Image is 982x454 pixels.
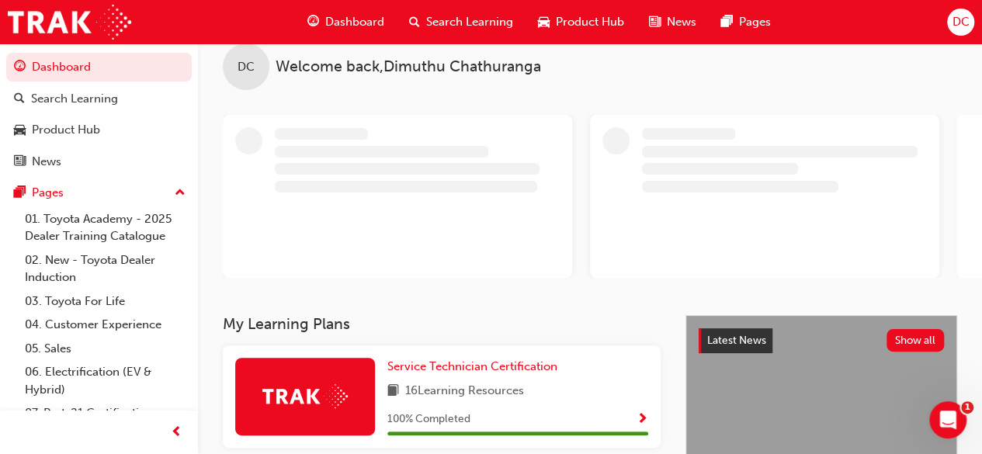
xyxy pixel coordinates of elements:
a: pages-iconPages [709,6,783,38]
a: 03. Toyota For Life [19,289,192,314]
img: Trak [8,5,131,40]
div: News [32,153,61,171]
a: search-iconSearch Learning [397,6,526,38]
button: Pages [6,178,192,207]
span: Latest News [707,334,766,347]
a: 05. Sales [19,337,192,361]
span: pages-icon [14,186,26,200]
a: Service Technician Certification [387,358,564,376]
span: book-icon [387,382,399,401]
a: Search Learning [6,85,192,113]
div: Pages [32,184,64,202]
button: Show Progress [637,410,648,429]
span: news-icon [14,155,26,169]
span: Welcome back , Dimuthu Chathuranga [276,58,541,76]
div: Search Learning [31,90,118,108]
a: 02. New - Toyota Dealer Induction [19,248,192,289]
button: DashboardSearch LearningProduct HubNews [6,50,192,178]
span: car-icon [538,12,550,32]
iframe: Intercom live chat [929,401,966,438]
button: Show all [887,329,945,352]
a: 06. Electrification (EV & Hybrid) [19,360,192,401]
span: 1 [961,401,973,414]
span: search-icon [409,12,420,32]
a: Product Hub [6,116,192,144]
span: pages-icon [721,12,733,32]
a: news-iconNews [637,6,709,38]
span: Pages [739,13,771,31]
span: prev-icon [171,423,182,442]
span: 100 % Completed [387,411,470,428]
a: 04. Customer Experience [19,313,192,337]
span: Show Progress [637,413,648,427]
span: Search Learning [426,13,513,31]
span: News [667,13,696,31]
span: DC [952,13,969,31]
a: News [6,147,192,176]
div: Product Hub [32,121,100,139]
span: guage-icon [307,12,319,32]
a: 01. Toyota Academy - 2025 Dealer Training Catalogue [19,207,192,248]
span: 16 Learning Resources [405,382,524,401]
button: DC [947,9,974,36]
a: 07. Parts21 Certification [19,401,192,425]
span: Product Hub [556,13,624,31]
a: Dashboard [6,53,192,81]
span: car-icon [14,123,26,137]
a: Latest NewsShow all [699,328,944,353]
h3: My Learning Plans [223,315,661,333]
span: up-icon [175,183,186,203]
span: DC [238,58,255,76]
span: Service Technician Certification [387,359,557,373]
span: Dashboard [325,13,384,31]
a: car-iconProduct Hub [526,6,637,38]
span: search-icon [14,92,25,106]
img: Trak [262,384,348,408]
span: guage-icon [14,61,26,75]
span: news-icon [649,12,661,32]
a: guage-iconDashboard [295,6,397,38]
